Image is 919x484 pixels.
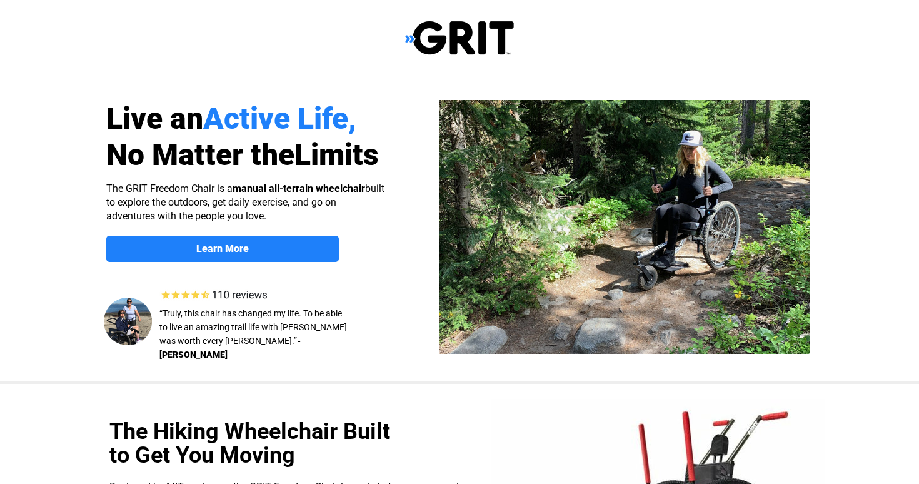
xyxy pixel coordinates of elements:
span: Live an [106,101,203,136]
strong: manual all-terrain wheelchair [233,183,365,194]
span: No Matter the [106,137,294,173]
span: “Truly, this chair has changed my life. To be able to live an amazing trail life with [PERSON_NAM... [159,308,347,346]
a: Learn More [106,236,339,262]
span: The Hiking Wheelchair Built to Get You Moving [109,418,390,468]
strong: Learn More [196,243,249,255]
span: Limits [294,137,379,173]
span: The GRIT Freedom Chair is a built to explore the outdoors, get daily exercise, and go on adventur... [106,183,384,222]
span: Active Life, [203,101,356,136]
